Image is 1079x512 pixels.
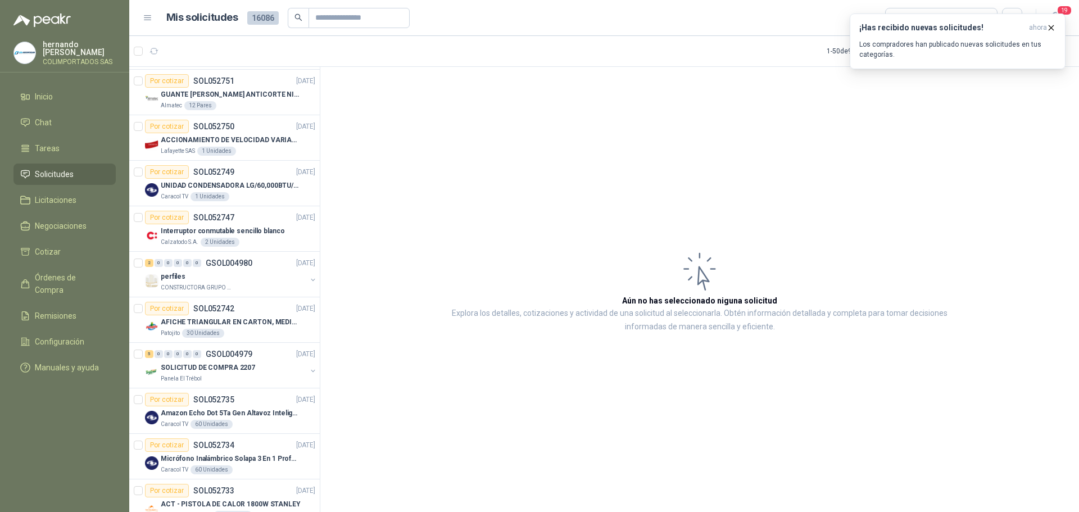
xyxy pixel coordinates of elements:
[191,192,229,201] div: 1 Unidades
[35,310,76,322] span: Remisiones
[193,305,234,312] p: SOL052742
[191,465,233,474] div: 60 Unidades
[145,393,189,406] div: Por cotizar
[43,40,116,56] p: hernando [PERSON_NAME]
[296,486,315,496] p: [DATE]
[859,23,1024,33] h3: ¡Has recibido nuevas solicitudes!
[164,350,173,358] div: 0
[193,77,234,85] p: SOL052751
[296,395,315,405] p: [DATE]
[13,305,116,327] a: Remisiones
[129,434,320,479] a: Por cotizarSOL052734[DATE] Company LogoMicrófono Inalámbrico Solapa 3 En 1 Profesional F11-2 X2Ca...
[35,194,76,206] span: Licitaciones
[35,116,52,129] span: Chat
[294,13,302,21] span: search
[622,294,777,307] h3: Aún no has seleccionado niguna solicitud
[129,206,320,252] a: Por cotizarSOL052747[DATE] Company LogoInterruptor conmutable sencillo blancoCalzatodo S.A.2 Unid...
[183,259,192,267] div: 0
[161,499,301,510] p: ACT - PISTOLA DE CALOR 1800W STANLEY
[13,357,116,378] a: Manuales y ayuda
[161,420,188,429] p: Caracol TV
[296,440,315,451] p: [DATE]
[296,121,315,132] p: [DATE]
[296,76,315,87] p: [DATE]
[13,331,116,352] a: Configuración
[193,396,234,404] p: SOL052735
[1057,5,1072,16] span: 19
[247,11,279,25] span: 16086
[145,74,189,88] div: Por cotizar
[145,365,158,379] img: Company Logo
[161,89,301,100] p: GUANTE [PERSON_NAME] ANTICORTE NIV 5 TALLA L
[145,302,189,315] div: Por cotizar
[161,283,232,292] p: CONSTRUCTORA GRUPO FIP
[35,336,84,348] span: Configuración
[35,168,74,180] span: Solicitudes
[193,123,234,130] p: SOL052750
[145,320,158,333] img: Company Logo
[145,256,318,292] a: 2 0 0 0 0 0 GSOL004980[DATE] Company LogoperfilesCONSTRUCTORA GRUPO FIP
[859,39,1056,60] p: Los compradores han publicado nuevas solicitudes en tus categorías.
[183,350,192,358] div: 0
[206,350,252,358] p: GSOL004979
[193,214,234,221] p: SOL052747
[145,229,158,242] img: Company Logo
[296,349,315,360] p: [DATE]
[35,246,61,258] span: Cotizar
[161,374,202,383] p: Panela El Trébol
[193,350,201,358] div: 0
[129,388,320,434] a: Por cotizarSOL052735[DATE] Company LogoAmazon Echo Dot 5Ta Gen Altavoz Inteligente Alexa AzulCara...
[197,147,236,156] div: 1 Unidades
[35,142,60,155] span: Tareas
[145,484,189,497] div: Por cotizar
[13,215,116,237] a: Negociaciones
[184,101,216,110] div: 12 Pares
[296,167,315,178] p: [DATE]
[892,12,916,24] div: Todas
[161,226,284,237] p: Interruptor conmutable sencillo blanco
[193,168,234,176] p: SOL052749
[13,164,116,185] a: Solicitudes
[145,92,158,106] img: Company Logo
[129,70,320,115] a: Por cotizarSOL052751[DATE] Company LogoGUANTE [PERSON_NAME] ANTICORTE NIV 5 TALLA LAlmatec12 Pares
[161,317,301,328] p: AFICHE TRIANGULAR EN CARTON, MEDIDAS 30 CM X 45 CM
[182,329,224,338] div: 30 Unidades
[145,259,153,267] div: 2
[1029,23,1047,33] span: ahora
[161,465,188,474] p: Caracol TV
[296,303,315,314] p: [DATE]
[296,212,315,223] p: [DATE]
[35,271,105,296] span: Órdenes de Compra
[161,147,195,156] p: Lafayette SAS
[155,350,163,358] div: 0
[13,189,116,211] a: Licitaciones
[161,363,255,373] p: SOLICITUD DE COMPRA 2207
[129,115,320,161] a: Por cotizarSOL052750[DATE] Company LogoACCIONAMIENTO DE VELOCIDAD VARIABLELafayette SAS1 Unidades
[145,347,318,383] a: 5 0 0 0 0 0 GSOL004979[DATE] Company LogoSOLICITUD DE COMPRA 2207Panela El Trébol
[161,101,182,110] p: Almatec
[43,58,116,65] p: COLIMPORTADOS SAS
[129,297,320,343] a: Por cotizarSOL052742[DATE] Company LogoAFICHE TRIANGULAR EN CARTON, MEDIDAS 30 CM X 45 CMPatojito...
[174,350,182,358] div: 0
[206,259,252,267] p: GSOL004980
[129,161,320,206] a: Por cotizarSOL052749[DATE] Company LogoUNIDAD CONDENSADORA LG/60,000BTU/220V/R410A: ICaracol TV1 ...
[161,454,301,464] p: Micrófono Inalámbrico Solapa 3 En 1 Profesional F11-2 X2
[145,211,189,224] div: Por cotizar
[193,259,201,267] div: 0
[145,183,158,197] img: Company Logo
[193,487,234,495] p: SOL052733
[161,271,185,282] p: perfiles
[193,441,234,449] p: SOL052734
[296,258,315,269] p: [DATE]
[145,350,153,358] div: 5
[14,42,35,64] img: Company Logo
[145,138,158,151] img: Company Logo
[161,135,301,146] p: ACCIONAMIENTO DE VELOCIDAD VARIABLE
[174,259,182,267] div: 0
[850,13,1066,69] button: ¡Has recibido nuevas solicitudes!ahora Los compradores han publicado nuevas solicitudes en tus ca...
[145,165,189,179] div: Por cotizar
[161,180,301,191] p: UNIDAD CONDENSADORA LG/60,000BTU/220V/R410A: I
[166,10,238,26] h1: Mis solicitudes
[161,238,198,247] p: Calzatodo S.A.
[1045,8,1066,28] button: 19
